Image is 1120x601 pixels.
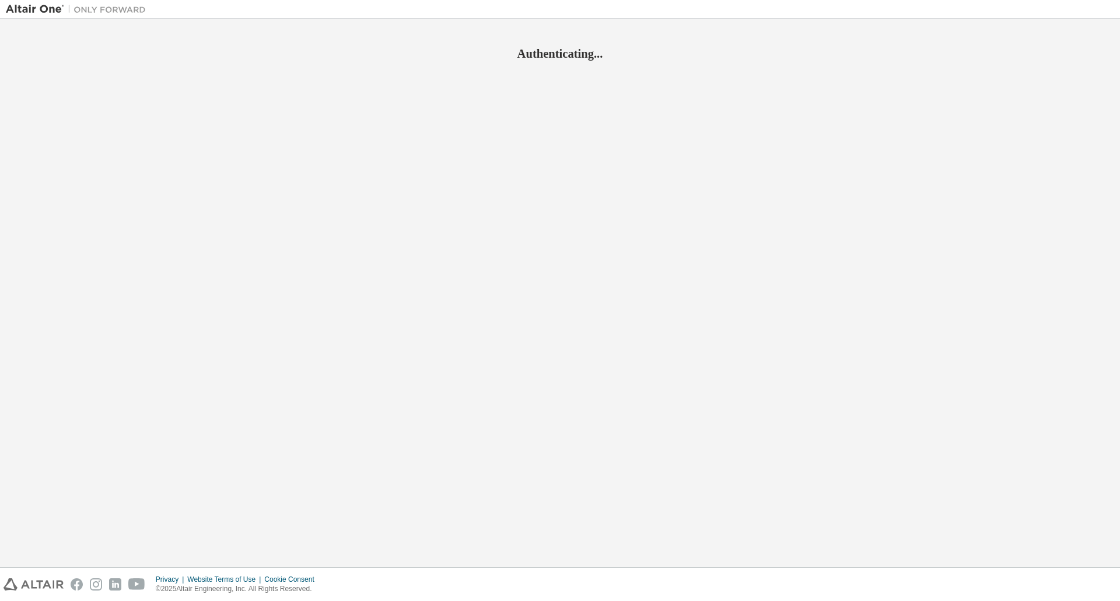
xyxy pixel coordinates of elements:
h2: Authenticating... [6,46,1114,61]
img: linkedin.svg [109,578,121,591]
img: altair_logo.svg [3,578,64,591]
img: instagram.svg [90,578,102,591]
div: Website Terms of Use [187,575,264,584]
img: youtube.svg [128,578,145,591]
img: Altair One [6,3,152,15]
p: © 2025 Altair Engineering, Inc. All Rights Reserved. [156,584,321,594]
img: facebook.svg [71,578,83,591]
div: Privacy [156,575,187,584]
div: Cookie Consent [264,575,321,584]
